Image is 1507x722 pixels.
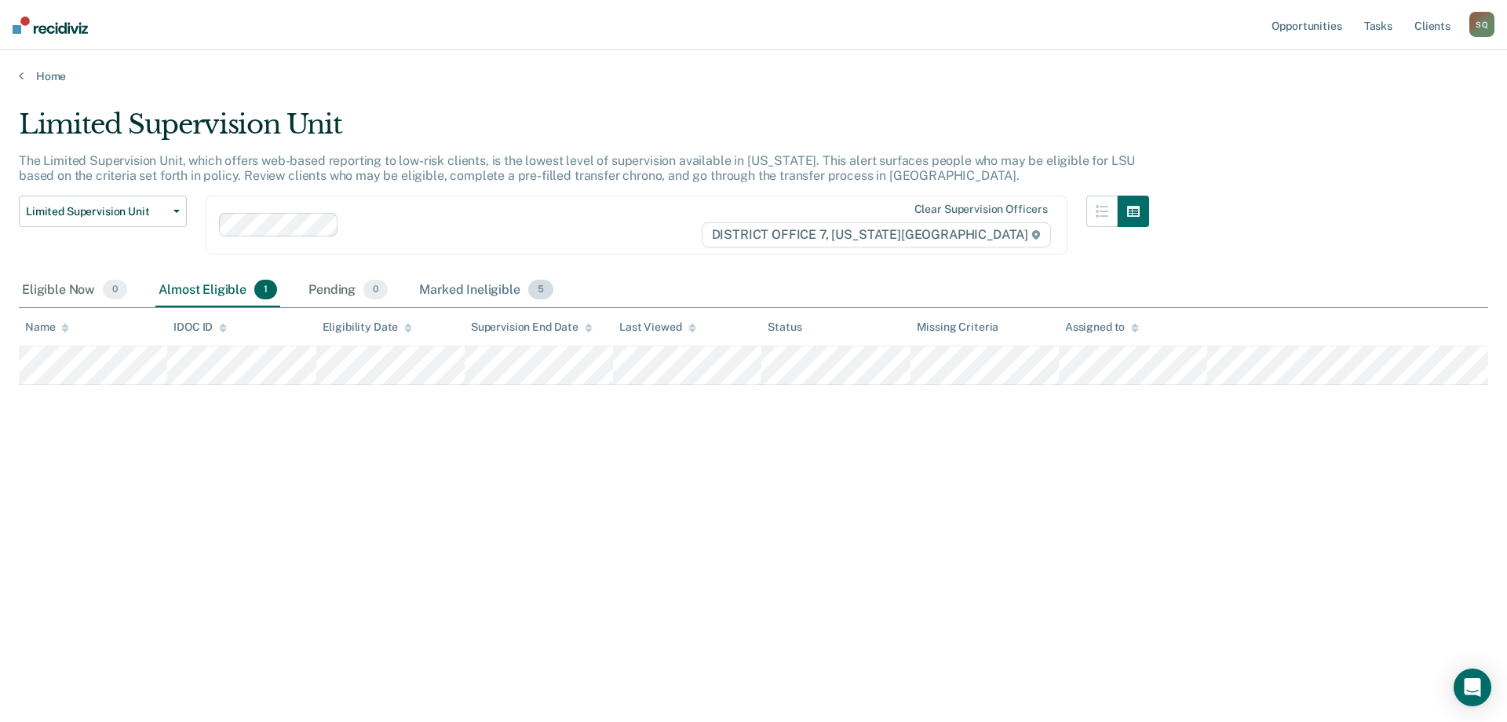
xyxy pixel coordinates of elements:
[26,205,167,218] span: Limited Supervision Unit
[155,273,280,308] div: Almost Eligible1
[363,280,388,300] span: 0
[25,321,69,334] div: Name
[528,280,553,300] span: 5
[768,321,801,334] div: Status
[1469,12,1494,37] div: S Q
[702,222,1051,247] span: DISTRICT OFFICE 7, [US_STATE][GEOGRAPHIC_DATA]
[914,203,1048,216] div: Clear supervision officers
[619,321,695,334] div: Last Viewed
[305,273,391,308] div: Pending0
[1065,321,1139,334] div: Assigned to
[254,280,277,300] span: 1
[19,69,1488,83] a: Home
[471,321,593,334] div: Supervision End Date
[19,273,130,308] div: Eligible Now0
[416,273,556,308] div: Marked Ineligible5
[1469,12,1494,37] button: SQ
[323,321,413,334] div: Eligibility Date
[173,321,227,334] div: IDOC ID
[13,16,88,34] img: Recidiviz
[19,153,1135,183] p: The Limited Supervision Unit, which offers web-based reporting to low-risk clients, is the lowest...
[19,108,1149,153] div: Limited Supervision Unit
[917,321,999,334] div: Missing Criteria
[1454,669,1491,706] div: Open Intercom Messenger
[103,280,127,300] span: 0
[19,196,187,227] button: Limited Supervision Unit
